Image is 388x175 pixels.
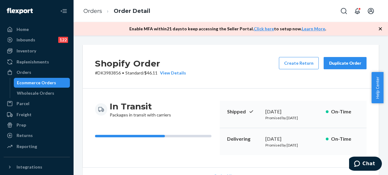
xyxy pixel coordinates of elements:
div: Packages in transit with carriers [110,101,171,118]
span: • [122,70,124,75]
button: Open account menu [365,5,377,17]
a: Order Detail [114,8,150,14]
img: Flexport logo [7,8,33,14]
a: Prep [4,120,70,130]
div: Orders [17,69,31,75]
a: Orders [83,8,102,14]
a: Freight [4,110,70,120]
p: Enable MFA within 21 days to keep accessing the Seller Portal. to setup now. . [129,26,326,32]
a: Returns [4,131,70,140]
a: Parcel [4,99,70,108]
a: Wholesale Orders [14,88,70,98]
div: [DATE] [265,108,321,115]
button: Duplicate Order [324,57,367,69]
div: Replenishments [17,59,49,65]
a: Replenishments [4,57,70,67]
p: On-Time [331,135,359,143]
a: Inbounds122 [4,35,70,45]
button: View Details [158,70,186,76]
div: Wholesale Orders [17,90,54,96]
button: Help Center [371,72,383,103]
div: 122 [58,37,68,43]
h2: Shopify Order [95,57,186,70]
iframe: Opens a widget where you can chat to one of our agents [349,157,382,172]
span: Standard [125,70,143,75]
div: Integrations [17,164,42,170]
a: Inventory [4,46,70,56]
p: Promised by [DATE] [265,143,321,148]
a: Orders [4,67,70,77]
div: Returns [17,132,33,139]
div: Prep [17,122,26,128]
button: Create Return [279,57,319,69]
p: Shipped [227,108,261,115]
button: Open notifications [351,5,363,17]
div: Inbounds [17,37,35,43]
div: Inventory [17,48,36,54]
button: Open Search Box [338,5,350,17]
p: Promised by [DATE] [265,115,321,120]
p: # DK3983856 / $46.11 [95,70,186,76]
div: Duplicate Order [329,60,361,66]
a: Home [4,25,70,34]
button: Integrations [4,162,70,172]
p: Delivering [227,135,261,143]
div: Home [17,26,29,32]
div: Parcel [17,101,29,107]
div: Ecommerce Orders [17,80,56,86]
a: Reporting [4,142,70,151]
div: Reporting [17,143,37,150]
div: [DATE] [265,135,321,143]
div: Freight [17,112,32,118]
button: Close Navigation [58,5,70,17]
p: On-Time [331,108,359,115]
a: Ecommerce Orders [14,78,70,88]
a: Click here [254,26,274,31]
h3: In Transit [110,101,171,112]
a: Learn More [302,26,325,31]
ol: breadcrumbs [78,2,155,20]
